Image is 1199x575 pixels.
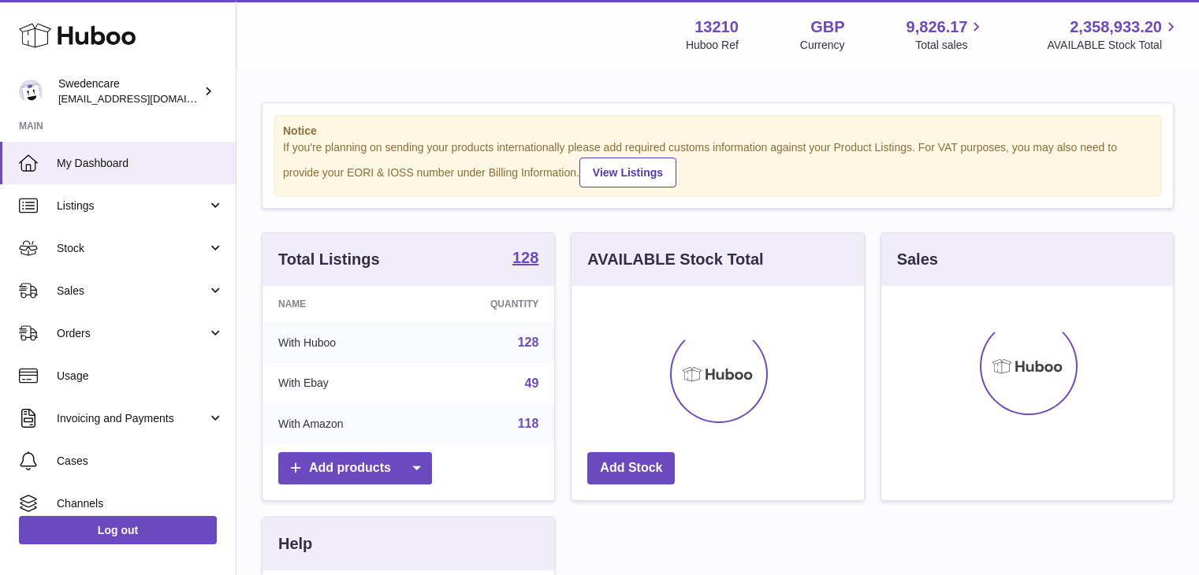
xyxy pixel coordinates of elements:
span: Sales [57,284,207,299]
span: AVAILABLE Stock Total [1047,38,1180,53]
span: Listings [57,198,207,213]
a: 2,358,933.20 AVAILABLE Stock Total [1047,17,1180,53]
td: With Amazon [263,403,423,444]
h3: AVAILABLE Stock Total [587,249,763,270]
a: 49 [525,377,539,390]
strong: 128 [512,250,538,265]
span: Usage [57,369,224,384]
a: Add Stock [587,452,675,484]
strong: 13210 [694,17,739,38]
span: Stock [57,241,207,256]
a: 118 [518,417,539,430]
a: 128 [512,250,538,269]
h3: Help [278,533,312,555]
a: Log out [19,516,217,544]
span: Total sales [915,38,985,53]
img: internalAdmin-13210@internal.huboo.com [19,80,43,103]
span: 2,358,933.20 [1070,17,1162,38]
td: With Ebay [263,363,423,404]
a: 128 [518,336,539,349]
strong: Notice [283,124,1152,139]
th: Quantity [423,286,555,322]
a: View Listings [579,158,676,187]
th: Name [263,286,423,322]
span: Cases [57,454,224,469]
span: Orders [57,326,207,341]
h3: Sales [897,249,938,270]
h3: Total Listings [278,249,380,270]
a: 9,826.17 Total sales [907,17,986,53]
strong: GBP [810,17,844,38]
span: My Dashboard [57,156,224,171]
td: With Huboo [263,322,423,363]
div: Currency [800,38,845,53]
span: Invoicing and Payments [57,411,207,426]
a: Add products [278,452,432,484]
span: 9,826.17 [907,17,968,38]
span: [EMAIL_ADDRESS][DOMAIN_NAME] [58,92,232,105]
div: Swedencare [58,76,200,106]
div: If you're planning on sending your products internationally please add required customs informati... [283,140,1152,187]
div: Huboo Ref [686,38,739,53]
span: Channels [57,496,224,511]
